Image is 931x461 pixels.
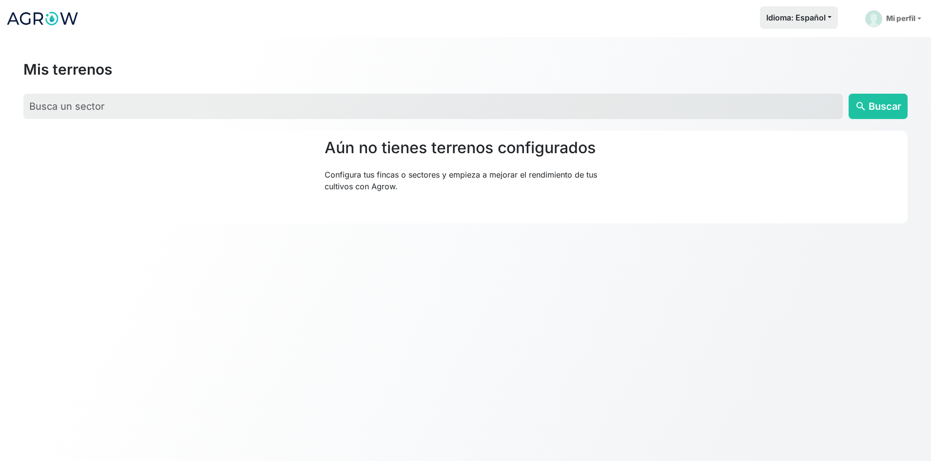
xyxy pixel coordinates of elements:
span: Buscar [869,99,901,114]
h2: Mis terrenos [23,60,112,78]
img: Agrow Analytics [6,6,79,31]
button: searchBuscar [849,94,908,119]
button: Idioma: Español [760,6,838,29]
h2: Aún no tienes terrenos configurados [325,139,606,157]
p: Configura tus fincas o sectores y empieza a mejorar el rendimiento de tus cultivos con Agrow. [325,169,606,192]
input: Busca un sector [23,94,843,119]
span: search [855,100,867,112]
a: Mi perfil [861,6,925,31]
img: User [865,10,882,27]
